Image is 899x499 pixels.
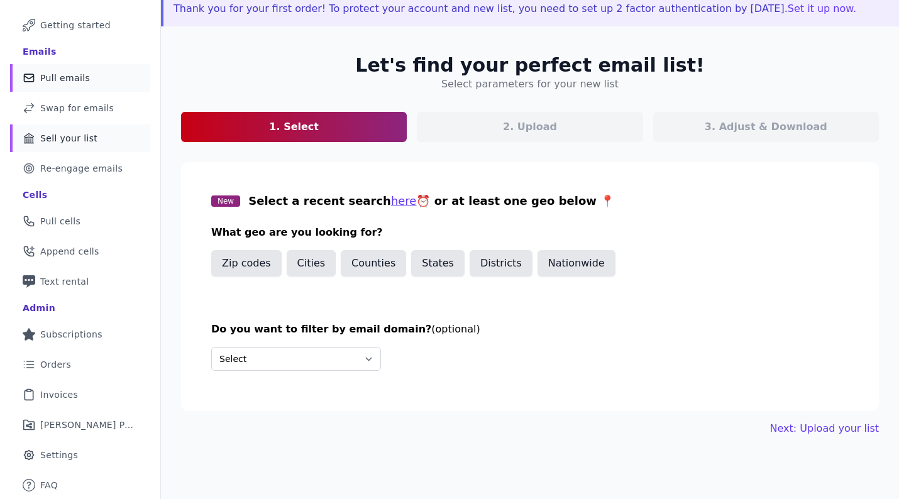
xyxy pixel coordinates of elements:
h2: Let's find your perfect email list! [355,54,704,77]
a: [PERSON_NAME] Performance [10,411,150,439]
button: Next: Upload your list [770,421,879,436]
button: States [411,250,465,277]
span: New [211,195,240,207]
button: Cities [287,250,336,277]
span: Append cells [40,245,99,258]
span: Sell your list [40,132,97,145]
h3: What geo are you looking for? [211,225,849,240]
span: Pull cells [40,215,80,228]
button: Set it up now. [788,1,856,16]
button: Zip codes [211,250,282,277]
span: Subscriptions [40,328,102,341]
div: Emails [23,45,57,58]
span: FAQ [40,479,58,491]
span: Do you want to filter by email domain? [211,323,431,335]
a: Re-engage emails [10,155,150,182]
a: Subscriptions [10,321,150,348]
p: 2. Upload [503,119,557,134]
div: Admin [23,302,55,314]
span: (optional) [431,323,480,335]
span: Swap for emails [40,102,114,114]
p: Thank you for your first order! To protect your account and new list, you need to set up 2 factor... [174,1,889,16]
p: 3. Adjust & Download [705,119,827,134]
span: Text rental [40,275,89,288]
button: here [391,192,417,210]
p: 1. Select [269,119,319,134]
span: Orders [40,358,71,371]
span: Invoices [40,388,78,401]
a: FAQ [10,471,150,499]
a: Invoices [10,381,150,409]
button: Counties [341,250,406,277]
a: Text rental [10,268,150,295]
a: 1. Select [181,112,407,142]
span: Pull emails [40,72,90,84]
span: Settings [40,449,78,461]
a: Pull cells [10,207,150,235]
a: Settings [10,441,150,469]
span: Select a recent search ⏰ or at least one geo below 📍 [248,194,614,207]
a: Swap for emails [10,94,150,122]
button: Nationwide [538,250,615,277]
div: Cells [23,189,47,201]
a: Orders [10,351,150,378]
span: Re-engage emails [40,162,123,175]
a: Append cells [10,238,150,265]
span: [PERSON_NAME] Performance [40,419,135,431]
a: Pull emails [10,64,150,92]
a: Sell your list [10,124,150,152]
h4: Select parameters for your new list [441,77,619,92]
span: Getting started [40,19,111,31]
a: Getting started [10,11,150,39]
button: Districts [470,250,532,277]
